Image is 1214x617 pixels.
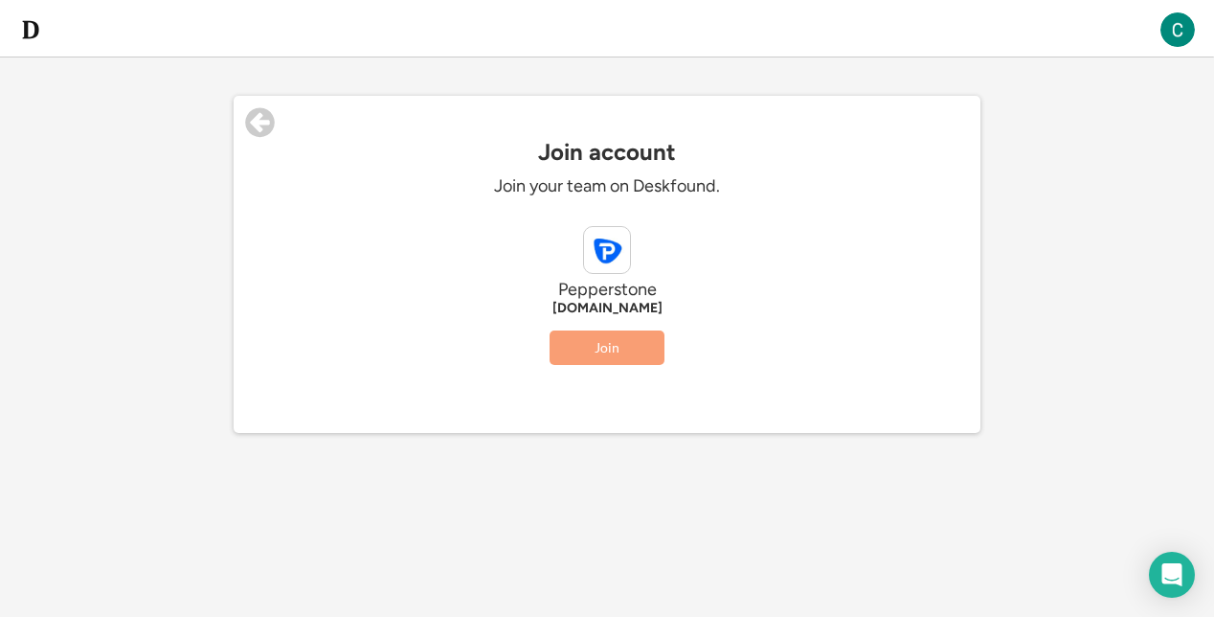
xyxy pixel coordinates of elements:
div: Open Intercom Messenger [1149,552,1195,598]
div: Join your team on Deskfound. [320,175,894,197]
button: Join [550,331,664,365]
img: pepperstone.com [584,227,630,273]
img: ACg8ocLqt7emgqFA7rxSMRn5x5lJh9tOERGYiNVJTTxg3ngeq8cYbA=s96-c [1160,12,1195,47]
img: d-whitebg.png [19,18,42,41]
div: [DOMAIN_NAME] [320,301,894,316]
div: Pepperstone [320,279,894,301]
div: Join account [234,139,980,166]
